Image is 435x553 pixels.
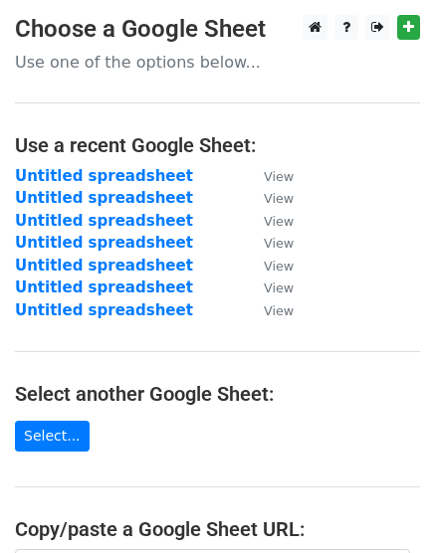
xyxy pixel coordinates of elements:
p: Use one of the options below... [15,52,420,73]
a: Untitled spreadsheet [15,189,193,207]
a: View [244,257,294,275]
a: View [244,234,294,252]
h4: Select another Google Sheet: [15,382,420,406]
h4: Copy/paste a Google Sheet URL: [15,517,420,541]
h4: Use a recent Google Sheet: [15,133,420,157]
a: Untitled spreadsheet [15,257,193,275]
a: Untitled spreadsheet [15,234,193,252]
small: View [264,236,294,251]
small: View [264,280,294,295]
small: View [264,259,294,274]
a: Untitled spreadsheet [15,212,193,230]
a: Untitled spreadsheet [15,167,193,185]
a: View [244,167,294,185]
small: View [264,214,294,229]
small: View [264,169,294,184]
a: View [244,301,294,319]
small: View [264,303,294,318]
a: Untitled spreadsheet [15,278,193,296]
a: Untitled spreadsheet [15,301,193,319]
a: View [244,189,294,207]
a: View [244,278,294,296]
a: Select... [15,421,90,452]
small: View [264,191,294,206]
h3: Choose a Google Sheet [15,15,420,44]
a: View [244,212,294,230]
